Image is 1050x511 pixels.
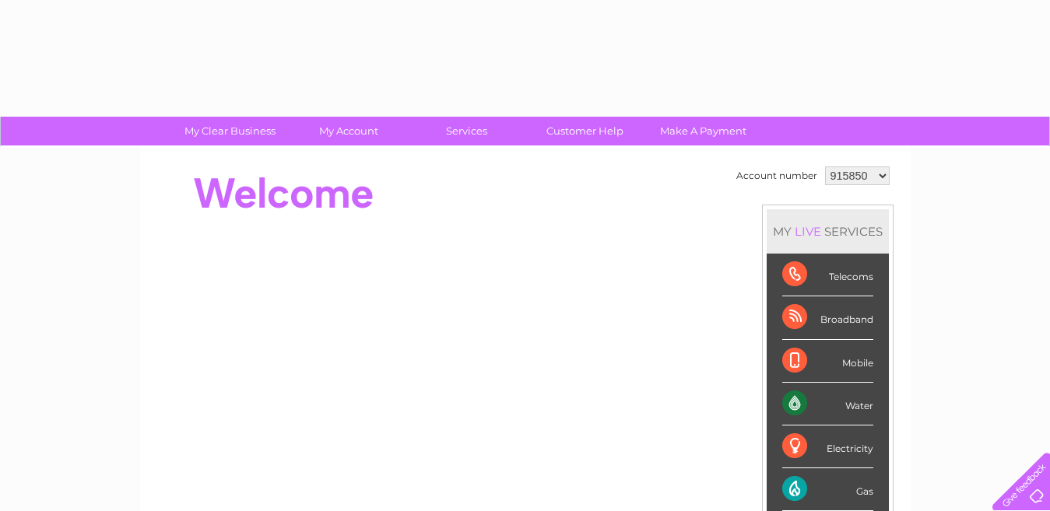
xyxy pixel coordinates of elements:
[782,425,873,468] div: Electricity
[782,254,873,296] div: Telecoms
[767,209,889,254] div: MY SERVICES
[284,117,413,145] a: My Account
[166,117,294,145] a: My Clear Business
[782,468,873,511] div: Gas
[732,163,821,189] td: Account number
[792,224,824,239] div: LIVE
[402,117,531,145] a: Services
[782,296,873,339] div: Broadband
[782,340,873,383] div: Mobile
[639,117,767,145] a: Make A Payment
[782,383,873,425] div: Water
[521,117,649,145] a: Customer Help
